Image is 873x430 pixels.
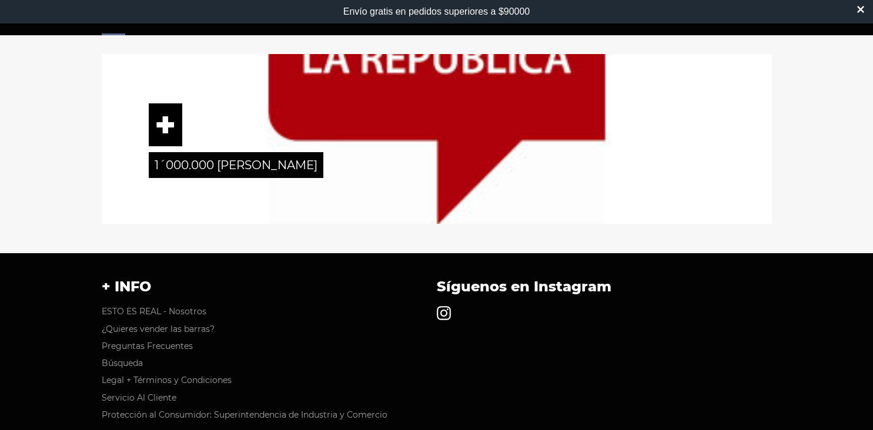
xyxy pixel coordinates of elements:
a: Preguntas Frecuentes [102,341,193,351]
a: Servicio Al Cliente [102,392,176,403]
a: + [149,103,182,146]
a: ESTO ES REAL - Nosotros [102,306,206,317]
a: ¿Quieres vender las barras? [102,324,215,334]
a: Protección al Consumidor: Superintendencia de Industria y Comercio [102,409,387,420]
div: Envío gratis en pedidos superiores a $90000 [343,6,530,17]
h4: + INFO [102,277,425,296]
a: Legal + Términos y Condiciones [102,375,232,385]
h4: Síguenos en Instagram [437,277,760,296]
a: 1´000.000 [PERSON_NAME] [149,152,323,178]
a: Búsqueda [102,358,143,368]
